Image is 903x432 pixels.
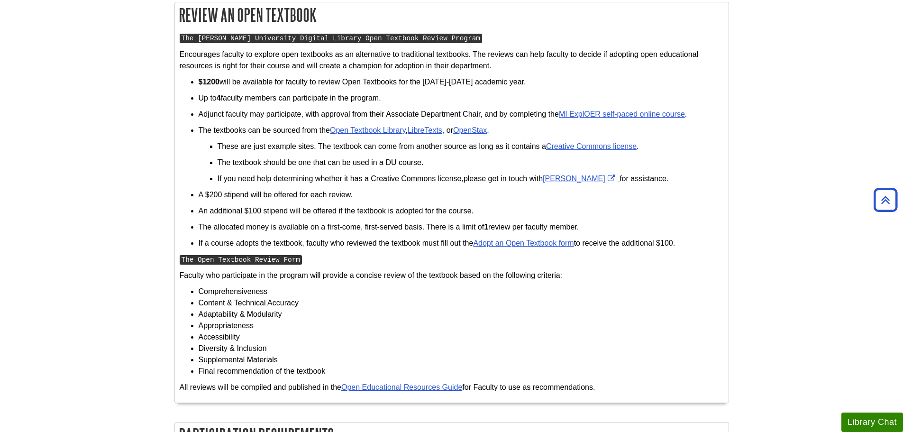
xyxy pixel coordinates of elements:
p: If a course adopts the textbook, faculty who reviewed the textbook must fill out the to receive t... [199,238,724,249]
strong: 1 [484,223,488,231]
p: Adjunct faculty may participate, with approval from their Associate Department Chair, and by comp... [199,109,724,120]
a: LibreTexts [408,126,442,134]
p: The allocated money is available on a first-come, first-served basis. There is a limit of review ... [199,221,724,233]
h2: Review an Open Textbook [175,2,729,28]
a: Open Textbook Library [330,126,406,134]
p: Encourages faculty to explore open textbooks as an alternative to traditional textbooks. The revi... [180,49,724,72]
p: Faculty who participate in the program will provide a concise review of the textbook based on the... [180,270,724,281]
strong: 4 [217,94,221,102]
li: Final recommendation of the textbook [199,366,724,377]
li: Appropriateness [199,320,724,331]
a: Adopt an Open Textbook form [473,239,574,247]
li: Comprehensiveness [199,286,724,297]
kbd: The [PERSON_NAME] University Digital Library Open Textbook Review Program [180,34,482,43]
p: The textbooks can be sourced from the , , or . [199,125,724,136]
a: MI ExplOER self-paced online course [559,110,685,118]
li: Accessibility [199,331,724,343]
kbd: The Open Textbook Review Form [180,255,302,265]
p: If you need help determining whether it has a Creative Commons license, for assistance. [218,173,724,184]
button: Library Chat [841,413,903,432]
p: An additional $100 stipend will be offered if the textbook is adopted for the course. [199,205,724,217]
li: Content & Technical Accuracy [199,297,724,309]
strong: $1200 [199,78,220,86]
p: will be available for faculty to review Open Textbooks for the [DATE]-[DATE] academic year. [199,76,724,88]
p: All reviews will be compiled and published in the for Faculty to use as recommendations. [180,382,724,393]
span: please get in touch with [464,175,618,183]
a: Back to Top [870,193,901,206]
a: Open Educational Resources Guide [341,383,462,391]
p: A $200 stipend will be offered for each review. [199,189,724,201]
p: These are just example sites. The textbook can come from another source as long as it contains a . [218,141,724,152]
li: Adaptability & Modularity [199,309,724,320]
li: Supplemental Materials [199,354,724,366]
a: Link opens in new window [543,175,618,183]
a: Creative Commons license [546,142,637,150]
p: The textbook should be one that can be used in a DU course. [218,157,724,168]
li: Diversity & Inclusion [199,343,724,354]
a: OpenStax [453,126,487,134]
p: Up to faculty members can participate in the program. [199,92,724,104]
